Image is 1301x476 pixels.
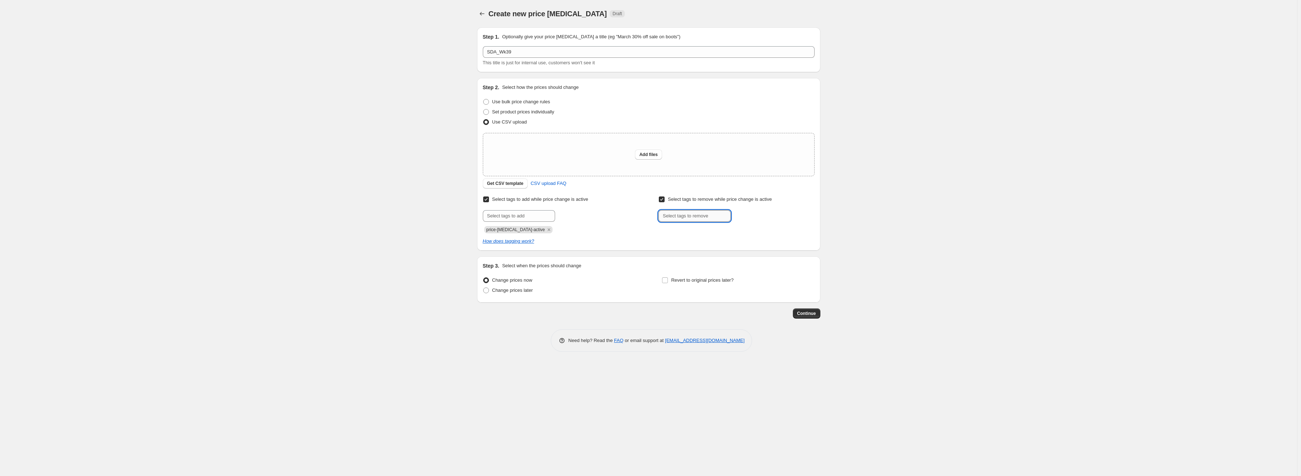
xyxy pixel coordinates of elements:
[489,10,607,18] span: Create new price [MEDICAL_DATA]
[546,226,552,233] button: Remove price-change-job-active
[483,60,595,65] span: This title is just for internal use, customers won't see it
[483,33,499,40] h2: Step 1.
[492,99,550,104] span: Use bulk price change rules
[483,46,815,58] input: 30% off holiday sale
[658,210,731,222] input: Select tags to remove
[477,9,487,19] button: Price change jobs
[492,109,554,114] span: Set product prices individually
[671,277,734,283] span: Revert to original prices later?
[639,152,658,157] span: Add files
[483,178,528,189] button: Get CSV template
[502,84,579,91] p: Select how the prices should change
[483,262,499,269] h2: Step 3.
[492,277,532,283] span: Change prices now
[613,11,622,17] span: Draft
[665,338,744,343] a: [EMAIL_ADDRESS][DOMAIN_NAME]
[668,196,772,202] span: Select tags to remove while price change is active
[483,210,555,222] input: Select tags to add
[483,84,499,91] h2: Step 2.
[568,338,614,343] span: Need help? Read the
[531,180,566,187] span: CSV upload FAQ
[614,338,623,343] a: FAQ
[635,150,662,160] button: Add files
[623,338,665,343] span: or email support at
[492,287,533,293] span: Change prices later
[483,238,534,244] a: How does tagging work?
[793,308,820,319] button: Continue
[797,311,816,316] span: Continue
[502,262,581,269] p: Select when the prices should change
[492,196,588,202] span: Select tags to add while price change is active
[486,227,545,232] span: price-change-job-active
[526,178,571,189] a: CSV upload FAQ
[492,119,527,125] span: Use CSV upload
[487,181,524,186] span: Get CSV template
[502,33,680,40] p: Optionally give your price [MEDICAL_DATA] a title (eg "March 30% off sale on boots")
